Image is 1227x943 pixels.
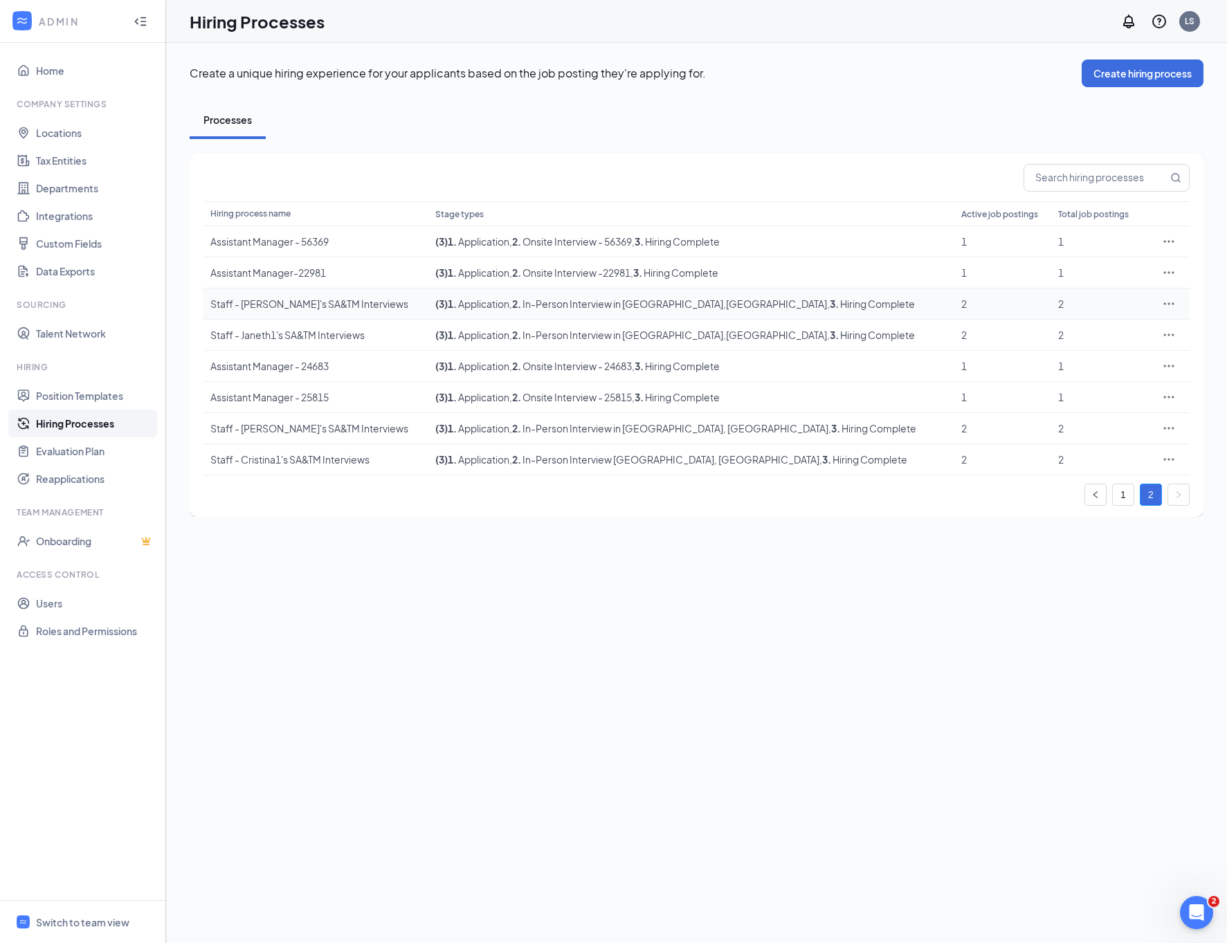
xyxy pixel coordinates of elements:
[210,235,421,248] div: Assistant Manager - 56369
[1051,201,1148,226] th: Total job postings
[512,360,521,372] b: 2 .
[448,422,509,434] span: Application
[635,360,644,372] b: 3 .
[36,382,154,410] a: Position Templates
[512,235,521,248] b: 2 .
[1058,297,1141,311] div: 2
[1185,15,1194,27] div: LS
[632,360,720,372] span: , Hiring Complete
[19,917,28,926] svg: WorkstreamLogo
[512,329,521,341] b: 2 .
[831,422,840,434] b: 3 .
[822,453,831,466] b: 3 .
[448,266,457,279] b: 1 .
[435,329,448,341] span: ( 3 )
[1162,328,1176,342] svg: Ellipses
[448,235,509,248] span: Application
[635,235,644,248] b: 3 .
[961,422,967,434] span: 2
[819,453,907,466] span: , Hiring Complete
[1058,452,1141,466] div: 2
[509,391,632,403] span: , Onsite Interview - 25815
[830,329,839,341] b: 3 .
[512,422,521,434] b: 2 .
[448,297,509,310] span: Application
[36,257,154,285] a: Data Exports
[1082,59,1203,87] button: Create hiring process
[509,360,632,372] span: , Onsite Interview - 24683
[210,452,421,466] div: Staff - Cristina1's SA&TM Interviews
[635,391,644,403] b: 3 .
[630,266,718,279] span: , Hiring Complete
[1174,491,1183,499] span: right
[1084,484,1107,506] li: Previous Page
[36,465,154,493] a: Reapplications
[827,297,915,310] span: , Hiring Complete
[512,266,521,279] b: 2 .
[1120,13,1137,30] svg: Notifications
[36,57,154,84] a: Home
[36,437,154,465] a: Evaluation Plan
[961,266,967,279] span: 1
[190,66,1082,81] p: Create a unique hiring experience for your applicants based on the job posting they're applying for.
[1058,421,1141,435] div: 2
[36,174,154,202] a: Departments
[961,235,967,248] span: 1
[435,360,448,372] span: ( 3 )
[36,410,154,437] a: Hiring Processes
[448,329,457,341] b: 1 .
[512,391,521,403] b: 2 .
[961,360,967,372] span: 1
[1162,235,1176,248] svg: Ellipses
[448,360,509,372] span: Application
[1167,484,1190,506] button: right
[210,421,421,435] div: Staff - [PERSON_NAME]'s SA&TM Interviews
[210,208,291,219] span: Hiring process name
[512,297,521,310] b: 2 .
[210,297,421,311] div: Staff - [PERSON_NAME]'s SA&TM Interviews
[17,569,152,580] div: Access control
[961,329,967,341] span: 2
[435,453,448,466] span: ( 3 )
[1170,172,1181,183] svg: MagnifyingGlass
[435,297,448,310] span: ( 3 )
[512,453,521,466] b: 2 .
[1058,359,1141,373] div: 1
[448,453,509,466] span: Application
[15,14,29,28] svg: WorkstreamLogo
[961,391,967,403] span: 1
[509,422,828,434] span: , In-Person Interview in [GEOGRAPHIC_DATA], [GEOGRAPHIC_DATA]
[1162,297,1176,311] svg: Ellipses
[190,10,325,33] h1: Hiring Processes
[961,297,967,310] span: 2
[1180,896,1213,929] iframe: Intercom live chat
[1162,390,1176,404] svg: Ellipses
[633,266,642,279] b: 3 .
[509,453,819,466] span: , In-Person Interview [GEOGRAPHIC_DATA], [GEOGRAPHIC_DATA]
[509,329,827,341] span: , In-Person Interview in [GEOGRAPHIC_DATA],[GEOGRAPHIC_DATA]
[448,422,457,434] b: 1 .
[448,360,457,372] b: 1 .
[210,359,421,373] div: Assistant Manager - 24683
[632,391,720,403] span: , Hiring Complete
[435,235,448,248] span: ( 3 )
[1058,328,1141,342] div: 2
[448,391,509,403] span: Application
[1162,452,1176,466] svg: Ellipses
[1058,266,1141,280] div: 1
[210,390,421,404] div: Assistant Manager - 25815
[1113,484,1134,505] a: 1
[509,235,632,248] span: , Onsite Interview - 56369
[428,201,954,226] th: Stage types
[36,202,154,230] a: Integrations
[17,506,152,518] div: Team Management
[961,453,967,466] span: 2
[17,299,152,311] div: Sourcing
[210,328,421,342] div: Staff - Janeth1's SA&TM Interviews
[1162,421,1176,435] svg: Ellipses
[828,422,916,434] span: , Hiring Complete
[36,527,154,555] a: OnboardingCrown
[1167,484,1190,506] li: Next Page
[509,297,827,310] span: , In-Person Interview in [GEOGRAPHIC_DATA],[GEOGRAPHIC_DATA]
[36,589,154,617] a: Users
